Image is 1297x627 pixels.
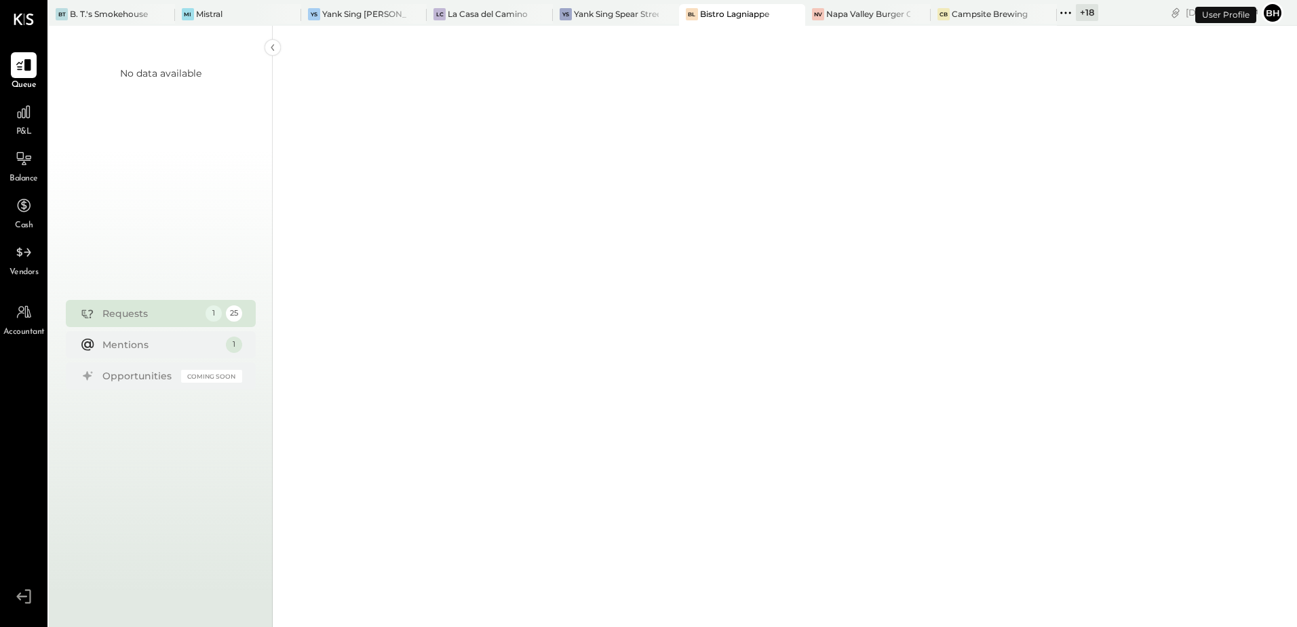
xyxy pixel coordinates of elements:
[56,8,68,20] div: BT
[574,8,659,20] div: Yank Sing Spear Street
[1,146,47,185] a: Balance
[182,8,194,20] div: Mi
[952,8,1028,20] div: Campsite Brewing
[3,326,45,339] span: Accountant
[1,193,47,232] a: Cash
[1195,7,1256,23] div: User Profile
[226,305,242,322] div: 25
[102,307,199,320] div: Requests
[1262,2,1283,24] button: Bh
[308,8,320,20] div: YS
[1,52,47,92] a: Queue
[448,8,528,20] div: La Casa del Camino
[826,8,911,20] div: Napa Valley Burger Company
[196,8,222,20] div: Mistral
[560,8,572,20] div: YS
[181,370,242,383] div: Coming Soon
[70,8,148,20] div: B. T.'s Smokehouse
[102,369,174,383] div: Opportunities
[226,337,242,353] div: 1
[12,79,37,92] span: Queue
[700,8,769,20] div: Bistro Lagniappe
[686,8,698,20] div: BL
[1,240,47,279] a: Vendors
[433,8,446,20] div: LC
[1,99,47,138] a: P&L
[102,338,219,351] div: Mentions
[937,8,950,20] div: CB
[1169,5,1182,20] div: copy link
[16,126,32,138] span: P&L
[120,66,201,80] div: No data available
[322,8,407,20] div: Yank Sing [PERSON_NAME][GEOGRAPHIC_DATA]
[206,305,222,322] div: 1
[812,8,824,20] div: NV
[9,267,39,279] span: Vendors
[1076,4,1098,21] div: + 18
[1,299,47,339] a: Accountant
[15,220,33,232] span: Cash
[1186,6,1258,19] div: [DATE]
[9,173,38,185] span: Balance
